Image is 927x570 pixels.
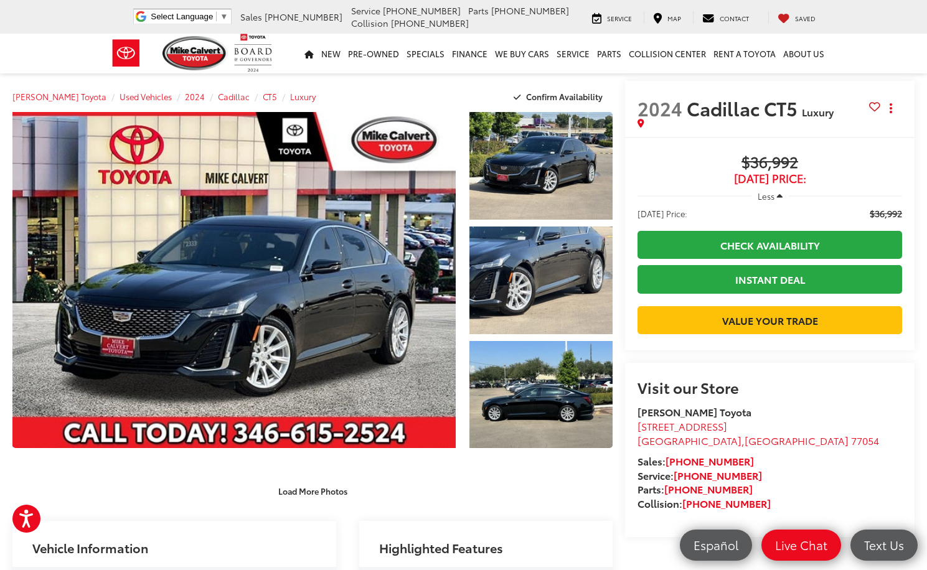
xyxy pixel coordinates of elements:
[720,14,749,23] span: Contact
[710,34,779,73] a: Rent a Toyota
[218,91,250,102] a: Cadillac
[103,33,149,73] img: Toyota
[758,190,774,202] span: Less
[526,91,603,102] span: Confirm Availability
[344,34,403,73] a: Pre-Owned
[468,225,614,335] img: 2024 Cadillac CT5 Luxury
[625,34,710,73] a: Collision Center
[290,91,316,102] a: Luxury
[638,379,902,395] h2: Visit our Store
[745,433,849,447] span: [GEOGRAPHIC_DATA]
[761,530,841,561] a: Live Chat
[468,111,614,221] img: 2024 Cadillac CT5 Luxury
[666,454,754,468] a: [PHONE_NUMBER]
[638,419,727,433] span: [STREET_ADDRESS]
[769,537,834,553] span: Live Chat
[240,11,262,23] span: Sales
[638,454,754,468] strong: Sales:
[468,4,489,17] span: Parts
[379,541,503,554] h2: Highlighted Features
[263,91,277,102] a: CT5
[151,12,213,21] span: Select Language
[638,419,879,447] a: [STREET_ADDRESS] [GEOGRAPHIC_DATA],[GEOGRAPHIC_DATA] 77054
[301,34,318,73] a: Home
[216,12,217,21] span: ​
[667,14,681,23] span: Map
[638,433,741,447] span: [GEOGRAPHIC_DATA]
[448,34,491,73] a: Finance
[468,340,614,450] img: 2024 Cadillac CT5 Luxury
[638,496,771,510] strong: Collision:
[185,91,205,102] a: 2024
[638,306,902,334] a: Value Your Trade
[880,97,902,119] button: Actions
[151,12,228,21] a: Select Language​
[638,265,902,293] a: Instant Deal
[644,11,690,24] a: Map
[553,34,593,73] a: Service
[469,227,613,334] a: Expand Photo 2
[12,91,106,102] a: [PERSON_NAME] Toyota
[638,172,902,185] span: [DATE] Price:
[270,480,356,502] button: Load More Photos
[12,112,456,448] a: Expand Photo 0
[687,95,802,121] span: Cadillac CT5
[638,404,751,419] strong: [PERSON_NAME] Toyota
[220,12,228,21] span: ▼
[795,14,816,23] span: Saved
[751,185,789,207] button: Less
[890,103,892,113] span: dropdown dots
[802,105,834,119] span: Luxury
[351,4,380,17] span: Service
[851,433,879,447] span: 77054
[318,34,344,73] a: New
[391,17,469,29] span: [PHONE_NUMBER]
[491,4,569,17] span: [PHONE_NUMBER]
[162,36,228,70] img: Mike Calvert Toyota
[638,231,902,259] a: Check Availability
[687,537,745,553] span: Español
[674,468,762,482] a: [PHONE_NUMBER]
[403,34,448,73] a: Specials
[32,541,148,554] h2: Vehicle Information
[491,34,553,73] a: WE BUY CARS
[469,112,613,220] a: Expand Photo 1
[507,86,613,108] button: Confirm Availability
[779,34,828,73] a: About Us
[693,11,758,24] a: Contact
[593,34,625,73] a: Parts
[638,468,762,482] strong: Service:
[680,530,752,561] a: Español
[351,17,388,29] span: Collision
[682,496,771,510] a: [PHONE_NUMBER]
[870,207,902,220] span: $36,992
[768,11,825,24] a: My Saved Vehicles
[383,4,461,17] span: [PHONE_NUMBER]
[850,530,918,561] a: Text Us
[664,482,753,496] a: [PHONE_NUMBER]
[638,433,879,447] span: ,
[120,91,172,102] a: Used Vehicles
[858,537,910,553] span: Text Us
[638,154,902,172] span: $36,992
[469,341,613,449] a: Expand Photo 3
[265,11,342,23] span: [PHONE_NUMBER]
[638,207,687,220] span: [DATE] Price:
[607,14,632,23] span: Service
[8,111,460,449] img: 2024 Cadillac CT5 Luxury
[583,11,641,24] a: Service
[638,95,682,121] span: 2024
[638,482,753,496] strong: Parts:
